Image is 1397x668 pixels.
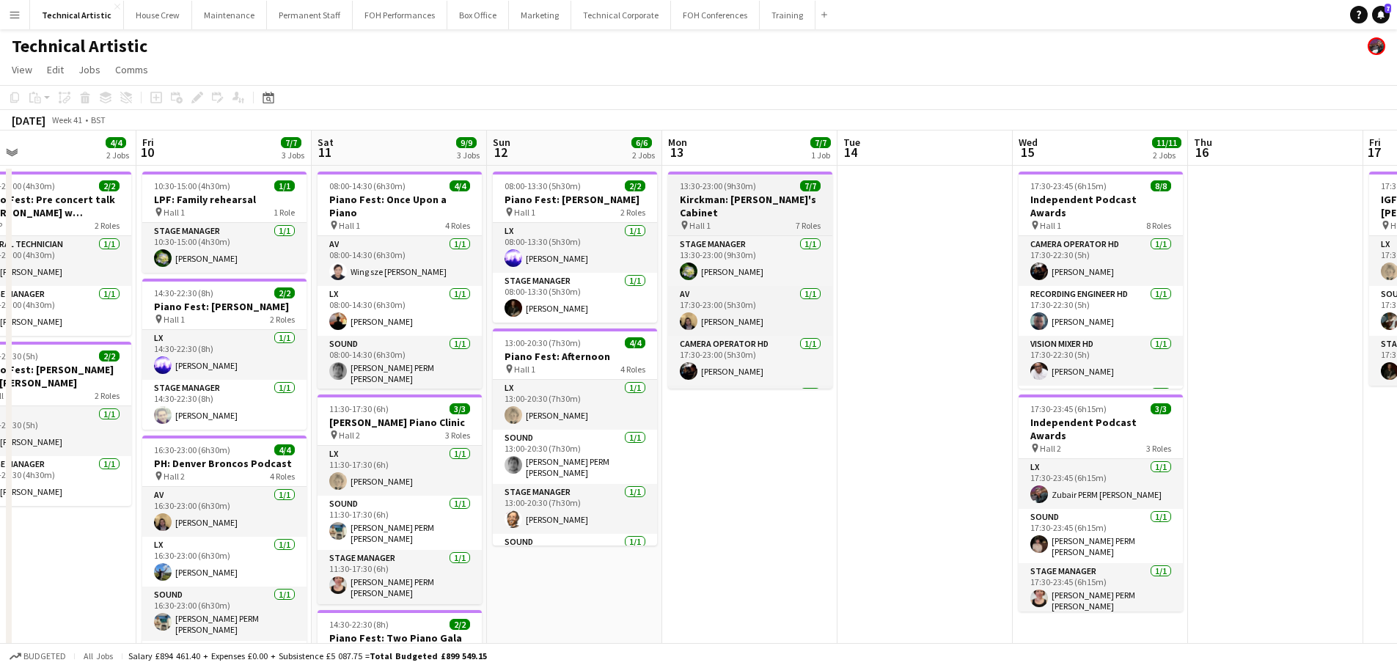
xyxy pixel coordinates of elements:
button: FOH Performances [353,1,447,29]
span: View [12,63,32,76]
span: Comms [115,63,148,76]
button: Marketing [509,1,571,29]
a: Edit [41,60,70,79]
div: BST [91,114,106,125]
span: 7 [1385,4,1391,13]
button: FOH Conferences [671,1,760,29]
button: Permanent Staff [267,1,353,29]
a: Comms [109,60,154,79]
div: Salary £894 461.40 + Expenses £0.00 + Subsistence £5 087.75 = [128,650,487,661]
span: Budgeted [23,651,66,661]
button: Technical Artistic [30,1,124,29]
span: Jobs [78,63,100,76]
button: Maintenance [192,1,267,29]
button: Training [760,1,815,29]
div: [DATE] [12,113,45,128]
h1: Technical Artistic [12,35,147,57]
span: Total Budgeted £899 549.15 [370,650,487,661]
button: House Crew [124,1,192,29]
button: Technical Corporate [571,1,671,29]
button: Budgeted [7,648,68,664]
button: Box Office [447,1,509,29]
span: All jobs [81,650,116,661]
a: View [6,60,38,79]
a: Jobs [73,60,106,79]
app-user-avatar: Zubair PERM Dhalla [1368,37,1385,55]
span: Edit [47,63,64,76]
a: 7 [1372,6,1390,23]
